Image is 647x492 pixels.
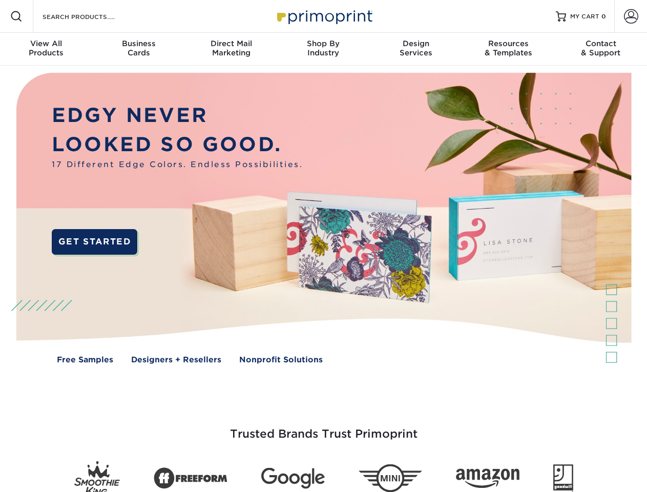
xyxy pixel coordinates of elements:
a: Nonprofit Solutions [239,354,323,366]
span: 17 Different Edge Colors. Endless Possibilities. [52,159,303,171]
img: Goodwill [553,464,573,492]
img: Amazon [456,469,519,488]
span: Contact [555,39,647,48]
div: Marketing [185,39,277,57]
div: Services [370,39,462,57]
span: MY CART [570,12,599,21]
a: DesignServices [370,33,462,66]
span: Business [92,39,184,48]
h3: Trusted Brands Trust Primoprint [24,403,623,453]
a: Designers + Resellers [131,354,221,366]
img: Google [261,468,325,489]
span: Design [370,39,462,48]
p: LOOKED SO GOOD. [52,130,303,159]
div: & Templates [462,39,554,57]
a: Contact& Support [555,33,647,66]
div: Industry [277,39,369,57]
a: Shop ByIndustry [277,33,369,66]
span: Direct Mail [185,39,277,48]
a: Free Samples [57,354,113,366]
a: Direct MailMarketing [185,33,277,66]
a: GET STARTED [52,229,137,255]
a: Resources& Templates [462,33,554,66]
a: BusinessCards [92,33,184,66]
img: Primoprint [273,5,375,27]
span: Resources [462,39,554,48]
p: EDGY NEVER [52,101,303,130]
span: 0 [601,13,606,20]
input: SEARCH PRODUCTS..... [41,10,141,23]
div: & Support [555,39,647,57]
span: Shop By [277,39,369,48]
div: Cards [92,39,184,57]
